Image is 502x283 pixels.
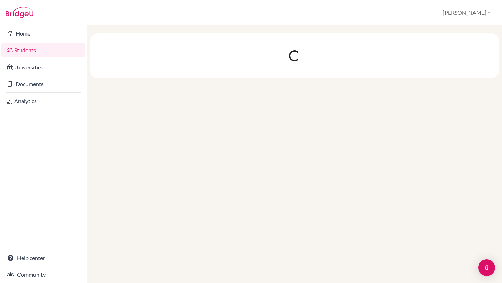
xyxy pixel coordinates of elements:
[1,77,85,91] a: Documents
[6,7,33,18] img: Bridge-U
[1,268,85,282] a: Community
[1,94,85,108] a: Analytics
[1,26,85,40] a: Home
[478,259,495,276] div: Open Intercom Messenger
[1,251,85,265] a: Help center
[1,43,85,57] a: Students
[1,60,85,74] a: Universities
[440,6,494,19] button: [PERSON_NAME]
